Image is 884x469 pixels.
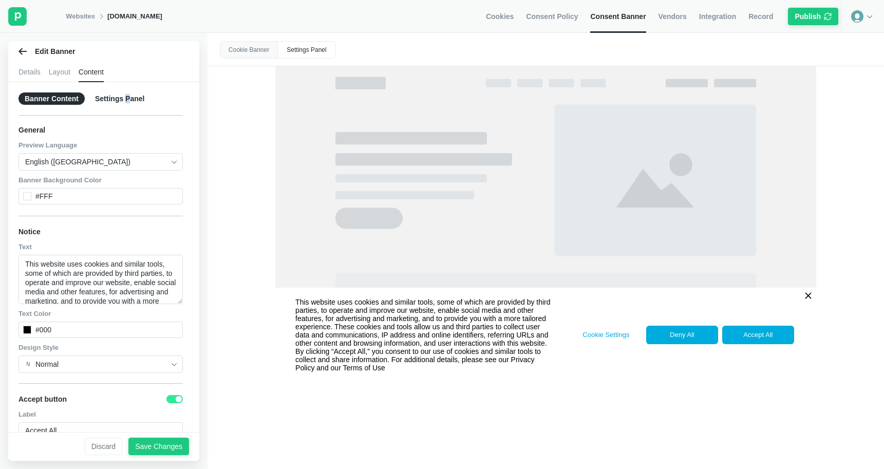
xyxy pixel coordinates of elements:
[486,12,514,21] span: Cookies
[66,12,95,21] a: Websites
[795,12,821,21] div: Publish
[748,12,773,21] span: Record
[79,62,104,82] div: Content
[659,12,687,21] span: Vendors
[18,309,183,318] div: Text Color
[699,12,736,21] span: Integration
[91,442,116,451] div: Discard
[526,12,578,21] span: Consent Policy
[18,227,41,236] div: Notice
[18,125,45,135] div: General
[18,395,67,404] div: Accept button
[590,12,646,21] span: Consent Banner
[35,192,52,201] div: #fff
[18,410,183,419] div: Label
[570,326,642,344] button: Cookie Settings
[278,42,335,58] div: Settings Panel
[170,360,178,368] img: updownarrow
[295,292,552,378] p: This website uses cookies and similar tools, some of which are provided by third parties, to oper...
[722,326,794,344] button: Accept All
[35,47,154,56] span: Edit Banner
[646,326,718,344] button: Deny All
[788,8,838,25] button: Publishicon
[18,62,41,82] div: Details
[89,92,151,105] div: Settings Panel
[18,255,183,304] textarea: This website uses cookies and similar tools, some of which are provided by third parties, to oper...
[18,242,183,252] div: Text
[18,92,85,105] div: Banner Content
[35,325,51,334] div: #000
[18,141,77,149] span: Preview Language
[824,12,832,21] img: icon
[785,5,841,28] div: Sync to publish banner changes to your website.
[107,12,162,21] div: [DOMAIN_NAME]
[49,62,70,82] div: Layout
[135,442,182,451] div: Save Changes
[275,66,817,382] img: Placeholderimage.png
[85,438,122,455] button: Discard
[220,42,278,58] div: Cookie Banner
[170,158,178,166] img: updownarrow
[128,438,189,455] button: Save Changes
[18,176,183,185] div: Banner Background Color
[18,344,59,351] span: Design Style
